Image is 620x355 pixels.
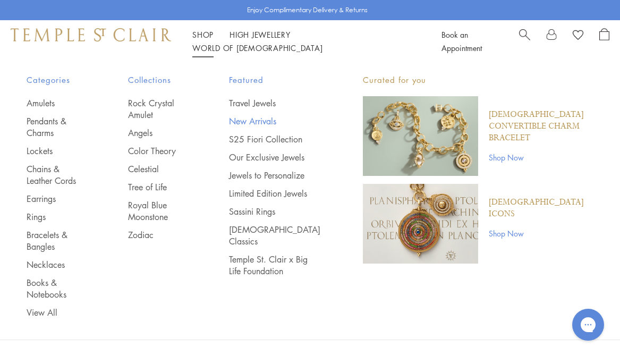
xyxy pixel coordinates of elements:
[229,224,320,247] a: [DEMOGRAPHIC_DATA] Classics
[229,97,320,109] a: Travel Jewels
[128,127,187,139] a: Angels
[229,253,320,277] a: Temple St. Clair x Big Life Foundation
[27,307,86,318] a: View All
[441,29,482,53] a: Book an Appointment
[489,151,593,163] a: Shop Now
[128,145,187,157] a: Color Theory
[229,73,320,87] span: Featured
[27,163,86,187] a: Chains & Leather Cords
[247,5,368,15] p: Enjoy Complimentary Delivery & Returns
[489,197,593,220] a: [DEMOGRAPHIC_DATA] Icons
[128,97,187,121] a: Rock Crystal Amulet
[27,229,86,252] a: Bracelets & Bangles
[27,145,86,157] a: Lockets
[229,151,320,163] a: Our Exclusive Jewels
[11,28,171,41] img: Temple St. Clair
[27,259,86,271] a: Necklaces
[229,133,320,145] a: S25 Fiori Collection
[27,211,86,223] a: Rings
[192,28,418,55] nav: Main navigation
[128,199,187,223] a: Royal Blue Moonstone
[128,163,187,175] a: Celestial
[27,97,86,109] a: Amulets
[489,227,593,239] a: Shop Now
[128,181,187,193] a: Tree of Life
[229,115,320,127] a: New Arrivals
[27,277,86,300] a: Books & Notebooks
[192,29,214,40] a: ShopShop
[229,188,320,199] a: Limited Edition Jewels
[229,170,320,181] a: Jewels to Personalize
[27,115,86,139] a: Pendants & Charms
[230,29,291,40] a: High JewelleryHigh Jewellery
[519,28,530,55] a: Search
[27,73,86,87] span: Categories
[27,193,86,205] a: Earrings
[363,73,593,87] p: Curated for you
[567,305,609,344] iframe: Gorgias live chat messenger
[128,73,187,87] span: Collections
[489,109,593,144] a: [DEMOGRAPHIC_DATA] Convertible Charm Bracelet
[229,206,320,217] a: Sassini Rings
[128,229,187,241] a: Zodiac
[192,43,322,53] a: World of [DEMOGRAPHIC_DATA]World of [DEMOGRAPHIC_DATA]
[599,28,609,55] a: Open Shopping Bag
[573,28,583,44] a: View Wishlist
